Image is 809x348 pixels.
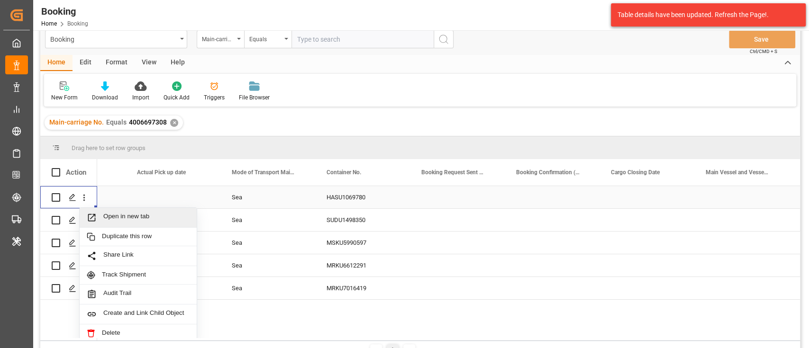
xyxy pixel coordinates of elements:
[40,232,97,254] div: Press SPACE to select this row.
[50,33,177,45] div: Booking
[244,30,291,48] button: open menu
[72,144,145,152] span: Drag here to set row groups
[618,10,792,20] div: Table details have been updated. Refresh the Page!.
[197,30,244,48] button: open menu
[99,55,135,71] div: Format
[40,209,97,232] div: Press SPACE to select this row.
[92,93,118,102] div: Download
[315,277,410,299] div: MRKU7016419
[73,55,99,71] div: Edit
[40,55,73,71] div: Home
[40,277,97,300] div: Press SPACE to select this row.
[170,119,178,127] div: ✕
[239,93,270,102] div: File Browser
[41,4,88,18] div: Booking
[434,30,454,48] button: search button
[611,169,660,176] span: Cargo Closing Date
[327,169,361,176] span: Container No.
[315,209,410,231] div: SUDU1498350
[129,118,167,126] span: 4006697308
[232,169,295,176] span: Mode of Transport Main-Carriage
[516,169,580,176] span: Booking Confirmation (3PL to Customer)
[51,93,78,102] div: New Form
[41,20,57,27] a: Home
[421,169,485,176] span: Booking Request Sent (3PL to Carrier)
[106,118,127,126] span: Equals
[750,48,777,55] span: Ctrl/CMD + S
[220,232,315,254] div: Sea
[164,93,190,102] div: Quick Add
[40,186,97,209] div: Press SPACE to select this row.
[202,33,234,44] div: Main-carriage No.
[315,186,410,208] div: HASU1069780
[66,168,86,177] div: Action
[249,33,282,44] div: Equals
[40,254,97,277] div: Press SPACE to select this row.
[291,30,434,48] input: Type to search
[315,232,410,254] div: MSKU5990597
[49,118,104,126] span: Main-carriage No.
[315,254,410,277] div: MRKU6612291
[137,169,186,176] span: Actual Pick up date
[220,277,315,299] div: Sea
[220,254,315,277] div: Sea
[220,209,315,231] div: Sea
[729,30,795,48] button: Save
[135,55,164,71] div: View
[164,55,192,71] div: Help
[132,93,149,102] div: Import
[220,186,315,208] div: Sea
[204,93,225,102] div: Triggers
[45,30,187,48] button: open menu
[706,169,769,176] span: Main Vessel and Vessel Imo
